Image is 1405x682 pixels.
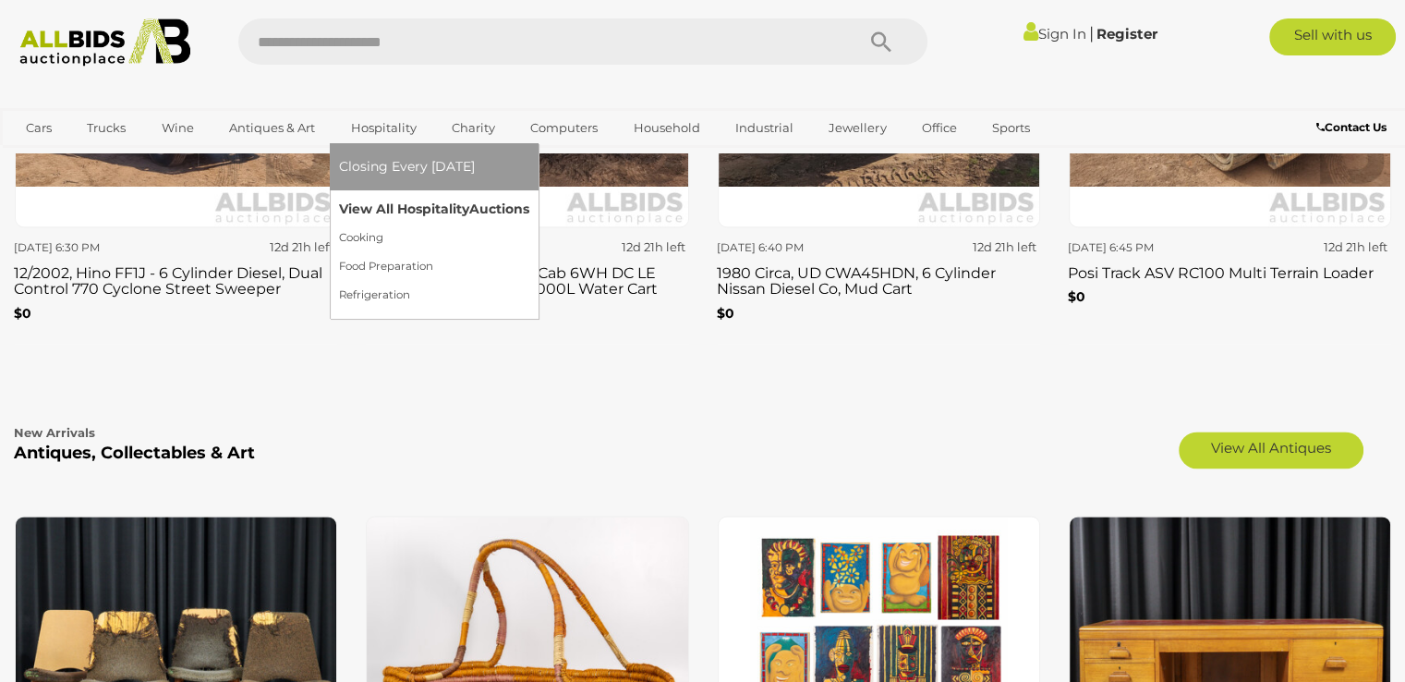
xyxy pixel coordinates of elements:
a: Sports [980,113,1042,143]
a: Sell with us [1269,18,1396,55]
a: View All Antiques [1179,432,1363,469]
a: Cars [14,113,64,143]
a: Computers [518,113,610,143]
div: [DATE] 6:40 PM [717,237,872,258]
a: Register [1096,25,1157,43]
a: Jewellery [817,113,898,143]
strong: 12d 21h left [973,239,1036,254]
a: Wine [150,113,206,143]
b: Antiques, Collectables & Art [14,443,255,463]
b: $0 [365,305,382,322]
b: $0 [717,305,734,322]
span: | [1088,23,1093,43]
b: Contact Us [1316,120,1387,134]
div: [DATE] 6:45 PM [1068,237,1223,258]
strong: 12d 21h left [1324,239,1387,254]
a: Office [910,113,969,143]
h3: Posi Track ASV RC100 Multi Terrain Loader [1068,261,1391,282]
a: Household [622,113,712,143]
h3: 1980 Circa, UD CWA45HDN, 6 Cylinder Nissan Diesel Co, Mud Cart [717,261,1040,298]
a: Charity [440,113,507,143]
a: Trucks [75,113,138,143]
strong: 12d 21h left [270,239,333,254]
h3: 12/2002, Hino FF1J - 6 Cylinder Diesel, Dual Control 770 Cyclone Street Sweeper [14,261,337,298]
button: Search [835,18,927,65]
strong: 12d 21h left [621,239,684,254]
a: Antiques & Art [217,113,327,143]
b: $0 [14,305,31,322]
a: Industrial [723,113,805,143]
div: [DATE] 6:30 PM [14,237,169,258]
a: Sign In [1023,25,1085,43]
b: New Arrivals [14,425,95,440]
a: Contact Us [1316,117,1391,138]
b: $0 [1068,288,1085,305]
img: Allbids.com.au [10,18,200,67]
a: Hospitality [339,113,429,143]
a: [GEOGRAPHIC_DATA] [14,143,169,174]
